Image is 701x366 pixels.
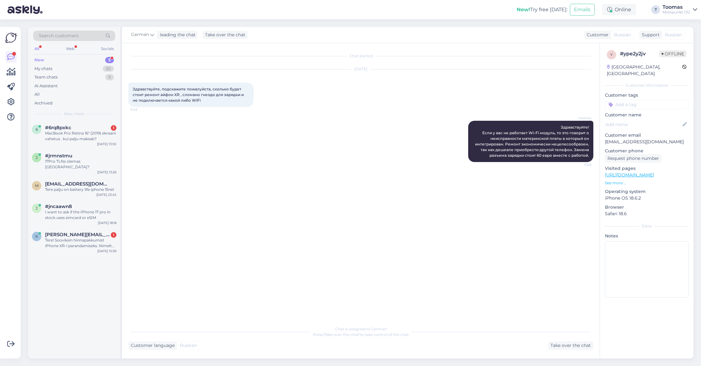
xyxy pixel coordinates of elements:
[39,33,79,39] span: Search customers
[605,139,688,145] p: [EMAIL_ADDRESS][DOMAIN_NAME]
[131,31,149,38] span: German
[36,155,38,160] span: j
[34,57,44,63] div: New
[610,52,613,57] span: y
[5,32,17,44] img: Askly Logo
[335,327,387,331] span: Chat is assigned to German
[36,206,38,211] span: j
[97,249,116,253] div: [DATE] 15:39
[568,162,591,167] span: 11:54
[97,142,116,146] div: [DATE] 13:30
[605,112,688,118] p: Customer name
[35,234,38,239] span: k
[97,170,116,175] div: [DATE] 13:26
[663,10,690,15] div: Mobipunkt OÜ
[605,188,688,195] p: Operating system
[570,4,595,16] button: Emails
[34,83,58,89] div: AI Assistant
[663,5,690,10] div: Toomas
[605,154,662,163] div: Request phone number
[602,4,636,15] div: Online
[548,341,593,350] div: Take over the chat
[639,32,660,38] div: Support
[620,50,659,58] div: # ype2y2jv
[111,232,116,238] div: 1
[45,130,116,142] div: MacBook Pro Retina 16" (2019) ekraani vahetus . kui palju maksab?
[323,332,360,337] i: 'Take over the chat'
[45,159,116,170] div: 17Pro TLNs olemas [GEOGRAPHIC_DATA]?
[605,83,688,88] div: Customer information
[605,195,688,201] p: iPhone OS 18.6.2
[517,7,530,13] b: New!
[105,74,114,80] div: 9
[202,31,248,39] div: Take over the chat
[98,221,116,225] div: [DATE] 18:18
[111,125,116,131] div: 1
[65,45,76,53] div: Web
[35,183,38,188] span: m
[45,125,71,130] span: #6rq8pxkc
[45,181,110,187] span: mattiaspalu@gmail.com
[605,204,688,211] p: Browser
[103,66,114,72] div: 20
[128,342,175,349] div: Customer language
[36,127,38,132] span: 6
[605,180,688,186] p: See more ...
[605,223,688,229] div: Extra
[34,66,52,72] div: My chats
[130,107,154,112] span: 11:43
[105,57,114,63] div: 5
[157,32,196,38] div: leading the chat
[33,45,40,53] div: All
[180,342,197,349] span: Russian
[34,100,53,106] div: Archived
[45,232,110,237] span: kristofer.ild@gmail.com
[64,111,84,117] span: New chats
[614,32,631,38] span: Russian
[663,5,697,15] a: ToomasMobipunkt OÜ
[651,5,660,14] div: T
[45,237,116,249] div: Tere! Sooviksin hinnapakkumist iPhone XR-i parandamiseks. Nimelt WiFi ja 4G enam ei tööta üldse, ...
[133,87,245,103] span: Здравствуйте, подскажите пожалуйста, сколько будет стоит ремонт айфон XR , сломано гнездо для зар...
[607,64,682,77] div: [GEOGRAPHIC_DATA], [GEOGRAPHIC_DATA]
[100,45,115,53] div: Socials
[34,91,40,98] div: All
[45,153,72,159] span: #jrmnstmu
[665,32,682,38] span: Russian
[605,172,654,178] a: [URL][DOMAIN_NAME]
[605,165,688,172] p: Visited pages
[313,332,409,337] span: Press to take control of the chat
[45,209,116,221] div: I want to ask if the IPhone 17 pro in stock uses simcard or eSIM
[605,132,688,139] p: Customer email
[128,53,593,59] div: Chat started
[34,74,58,80] div: Team chats
[659,50,687,57] span: Offline
[568,116,591,120] span: German
[96,192,116,197] div: [DATE] 23:45
[605,148,688,154] p: Customer phone
[45,204,72,209] span: #jncaawn8
[605,121,681,128] input: Add name
[605,92,688,99] p: Customer tags
[517,6,567,13] div: Try free [DATE]:
[584,32,609,38] div: Customer
[605,233,688,239] p: Notes
[605,211,688,217] p: Safari 18.6
[605,100,688,109] input: Add a tag
[128,66,593,72] div: [DATE]
[45,187,116,192] div: Tere palju on battery life iphone 15nel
